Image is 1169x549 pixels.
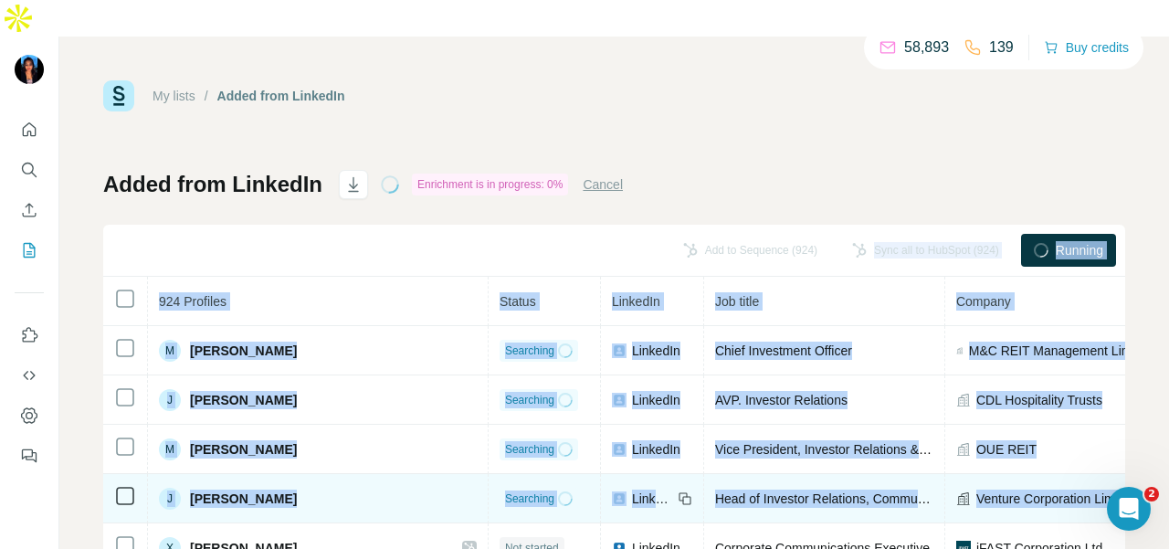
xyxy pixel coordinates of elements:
[612,294,660,309] span: LinkedIn
[505,343,554,359] span: Searching
[1107,487,1151,531] iframe: Intercom live chat
[15,113,44,146] button: Quick start
[15,194,44,227] button: Enrich CSV
[1056,241,1103,259] span: Running
[583,175,623,194] button: Cancel
[15,359,44,392] button: Use Surfe API
[15,399,44,432] button: Dashboard
[632,342,680,360] span: LinkedIn
[159,389,181,411] div: J
[190,391,297,409] span: [PERSON_NAME]
[505,392,554,408] span: Searching
[976,440,1037,459] span: OUE REIT
[1044,35,1129,60] button: Buy credits
[612,442,627,457] img: LinkedIn logo
[500,294,536,309] span: Status
[715,393,848,407] span: AVP. Investor Relations
[190,440,297,459] span: [PERSON_NAME]
[103,80,134,111] img: Surfe Logo
[612,491,627,506] img: LinkedIn logo
[153,89,195,103] a: My lists
[1144,487,1159,501] span: 2
[159,488,181,510] div: J
[15,153,44,186] button: Search
[412,174,568,195] div: Enrichment is in progress: 0%
[715,343,852,358] span: Chief Investment Officer
[715,491,1059,506] span: Head of Investor Relations, Communications & Sustainability
[159,438,181,460] div: M
[103,170,322,199] h1: Added from LinkedIn
[205,87,208,105] li: /
[159,294,226,309] span: 924 Profiles
[632,391,680,409] span: LinkedIn
[632,440,680,459] span: LinkedIn
[190,490,297,508] span: [PERSON_NAME]
[715,294,759,309] span: Job title
[632,490,672,508] span: LinkedIn
[612,393,627,407] img: LinkedIn logo
[976,490,1135,508] span: Venture Corporation Limited
[505,441,554,458] span: Searching
[15,319,44,352] button: Use Surfe on LinkedIn
[15,439,44,472] button: Feedback
[505,491,554,507] span: Searching
[956,294,1011,309] span: Company
[612,343,627,358] img: LinkedIn logo
[190,342,297,360] span: [PERSON_NAME]
[715,442,997,457] span: Vice President, Investor Relations & Sustainability
[976,391,1102,409] span: CDL Hospitality Trusts
[217,87,345,105] div: Added from LinkedIn
[15,55,44,84] img: Avatar
[904,37,949,58] p: 58,893
[989,37,1014,58] p: 139
[15,234,44,267] button: My lists
[159,340,181,362] div: M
